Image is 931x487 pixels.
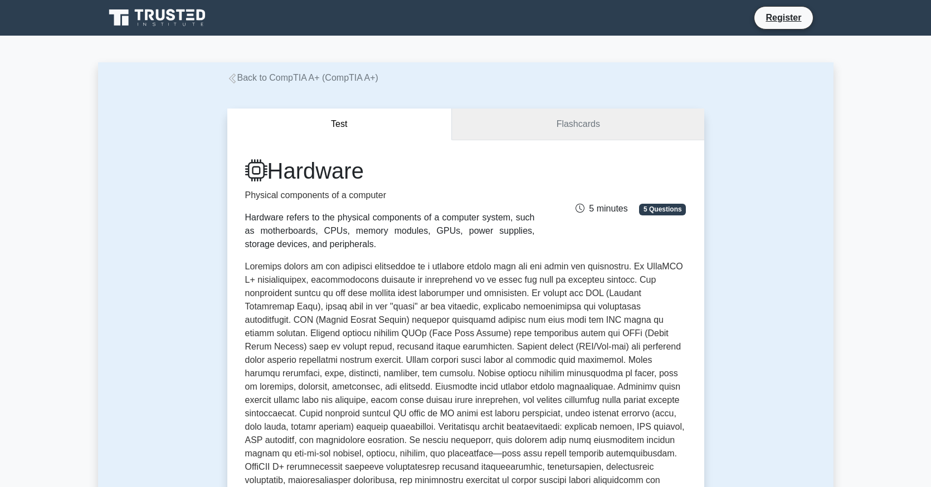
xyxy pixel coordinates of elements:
[227,109,452,140] button: Test
[245,158,535,184] h1: Hardware
[245,189,535,202] p: Physical components of a computer
[227,73,378,82] a: Back to CompTIA A+ (CompTIA A+)
[639,204,686,215] span: 5 Questions
[576,204,627,213] span: 5 minutes
[245,211,535,251] div: Hardware refers to the physical components of a computer system, such as motherboards, CPUs, memo...
[759,11,808,24] a: Register
[452,109,704,140] a: Flashcards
